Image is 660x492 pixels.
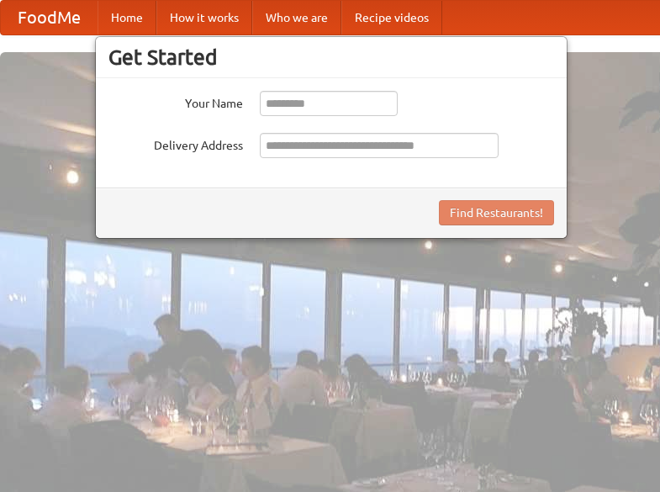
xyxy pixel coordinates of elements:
[439,200,554,225] button: Find Restaurants!
[252,1,341,34] a: Who we are
[156,1,252,34] a: How it works
[108,91,243,112] label: Your Name
[108,133,243,154] label: Delivery Address
[108,45,554,70] h3: Get Started
[341,1,442,34] a: Recipe videos
[98,1,156,34] a: Home
[1,1,98,34] a: FoodMe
